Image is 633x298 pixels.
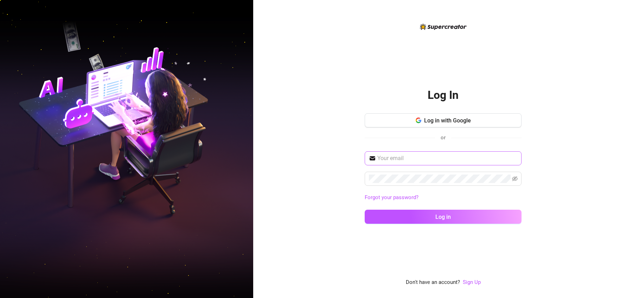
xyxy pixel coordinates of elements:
[365,210,522,224] button: Log in
[420,24,467,30] img: logo-BBDzfeDw.svg
[424,117,471,124] span: Log in with Google
[512,176,518,182] span: eye-invisible
[463,278,481,287] a: Sign Up
[365,194,522,202] a: Forgot your password?
[406,278,460,287] span: Don't have an account?
[435,214,451,220] span: Log in
[463,279,481,285] a: Sign Up
[365,194,418,201] a: Forgot your password?
[441,134,446,141] span: or
[428,88,459,102] h2: Log In
[365,113,522,127] button: Log in with Google
[377,154,517,163] input: Your email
